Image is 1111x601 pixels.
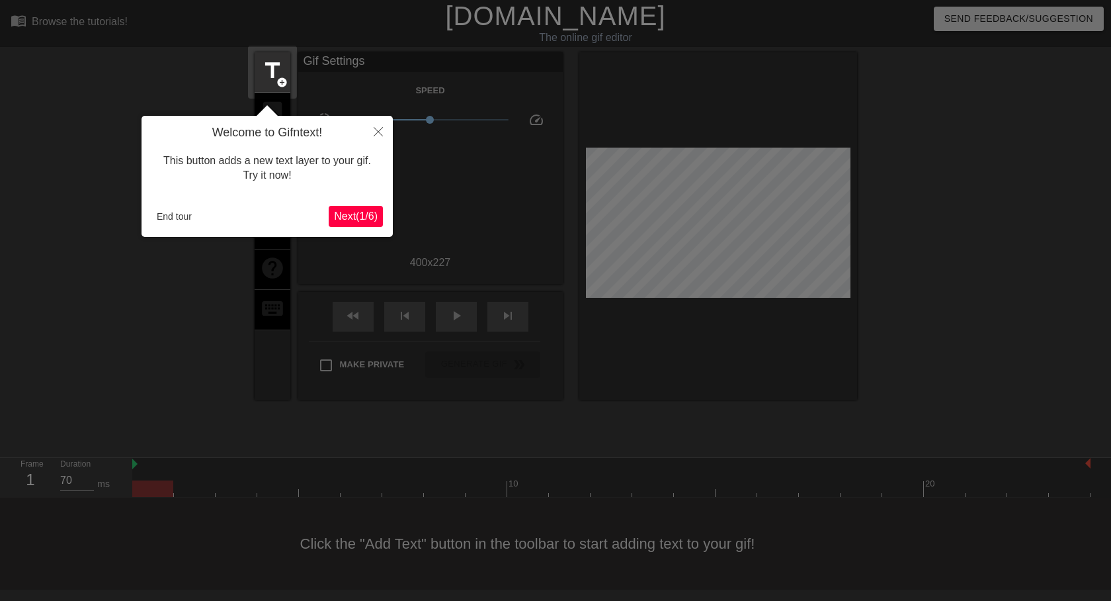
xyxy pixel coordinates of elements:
[334,210,378,222] span: Next ( 1 / 6 )
[151,140,383,197] div: This button adds a new text layer to your gif. Try it now!
[151,207,197,226] button: End tour
[364,116,393,146] button: Close
[151,126,383,140] h4: Welcome to Gifntext!
[329,206,383,227] button: Next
